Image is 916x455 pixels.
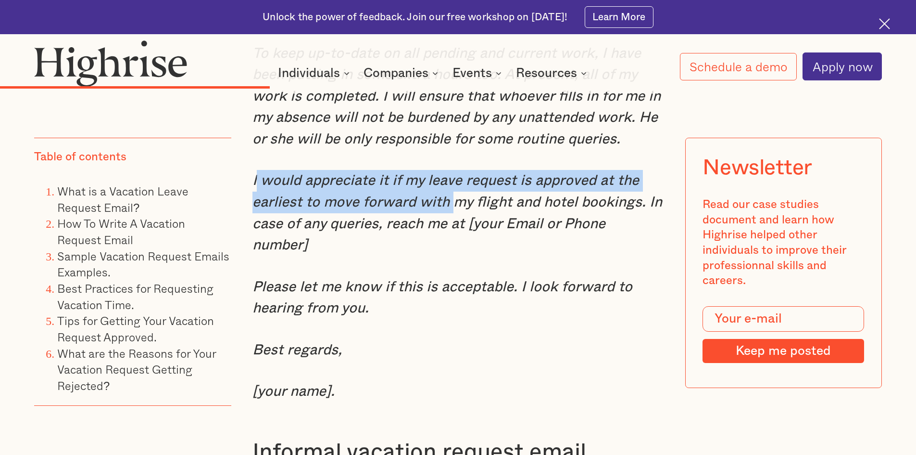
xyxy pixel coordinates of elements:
[680,53,797,80] a: Schedule a demo
[703,306,864,363] form: Modal Form
[57,214,185,248] a: How To Write A Vacation Request Email
[364,67,428,79] div: Companies
[34,40,187,86] img: Highrise logo
[263,11,567,24] div: Unlock the power of feedback. Join our free workshop on [DATE]!
[516,67,590,79] div: Resources
[703,155,812,180] div: Newsletter
[252,384,335,399] em: [your name].
[34,150,126,165] div: Table of contents
[252,46,661,147] em: To keep up-to-date on all pending and current work, I have been putting in some extra hours too. ...
[278,67,340,79] div: Individuals
[516,67,577,79] div: Resources
[252,343,342,357] em: Best regards,
[879,18,890,29] img: Cross icon
[57,312,214,346] a: Tips for Getting Your Vacation Request Approved.
[57,247,229,281] a: Sample Vacation Request Emails Examples.
[585,6,653,28] a: Learn More
[278,67,352,79] div: Individuals
[57,344,216,394] a: What are the Reasons for Your Vacation Request Getting Rejected?
[703,197,864,289] div: Read our case studies document and learn how Highrise helped other individuals to improve their p...
[803,52,882,80] a: Apply now
[452,67,492,79] div: Events
[703,306,864,332] input: Your e-mail
[252,280,632,316] em: Please let me know if this is acceptable. I look forward to hearing from you.
[57,279,213,313] a: Best Practices for Requesting Vacation Time.
[364,67,441,79] div: Companies
[703,339,864,363] input: Keep me posted
[452,67,504,79] div: Events
[252,173,662,252] em: I would appreciate it if my leave request is approved at the earliest to move forward with my fli...
[57,182,188,216] a: What is a Vacation Leave Request Email?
